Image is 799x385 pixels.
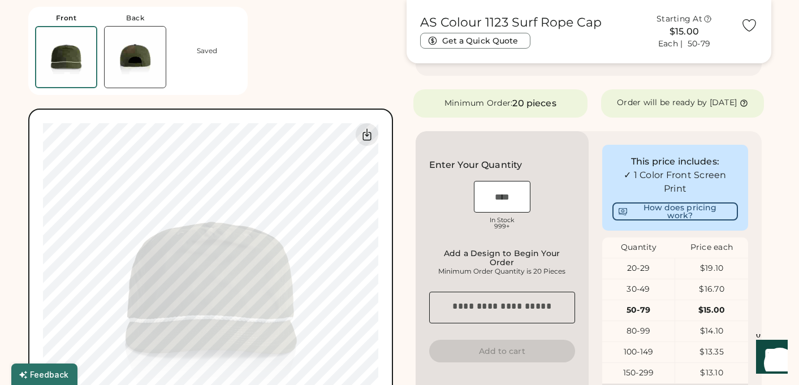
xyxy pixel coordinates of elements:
[675,242,748,253] div: Price each
[635,25,734,38] div: $15.00
[433,267,572,276] div: Minimum Order Quantity is 20 Pieces
[745,334,794,383] iframe: Front Chat
[602,242,675,253] div: Quantity
[675,263,748,274] div: $19.10
[356,123,378,146] div: Download Front Mockup
[602,347,675,358] div: 100-149
[602,305,675,316] div: 50-79
[612,168,738,196] div: ✓ 1 Color Front Screen Print
[474,217,530,230] div: In Stock 999+
[675,347,748,358] div: $13.35
[602,263,675,274] div: 20-29
[617,97,707,109] div: Order will be ready by
[433,249,572,267] div: Add a Design to Begin Your Order
[429,340,575,362] button: Add to cart
[612,155,738,168] div: This price includes:
[444,98,513,109] div: Minimum Order:
[36,27,96,87] img: AS Colour 1123 Army/white Front Thumbnail
[675,284,748,295] div: $16.70
[420,33,530,49] button: Get a Quick Quote
[105,27,166,88] img: AS Colour 1123 Army/white Back Thumbnail
[602,284,675,295] div: 30-49
[658,38,710,50] div: Each | 50-79
[675,367,748,379] div: $13.10
[126,14,144,23] div: Back
[56,14,77,23] div: Front
[420,15,602,31] h1: AS Colour 1123 Surf Rope Cap
[675,305,748,316] div: $15.00
[512,97,556,110] div: 20 pieces
[197,46,217,55] div: Saved
[657,14,702,25] div: Starting At
[710,97,737,109] div: [DATE]
[602,326,675,337] div: 80-99
[602,367,675,379] div: 150-299
[675,326,748,337] div: $14.10
[612,202,738,220] button: How does pricing work?
[429,158,522,172] h2: Enter Your Quantity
